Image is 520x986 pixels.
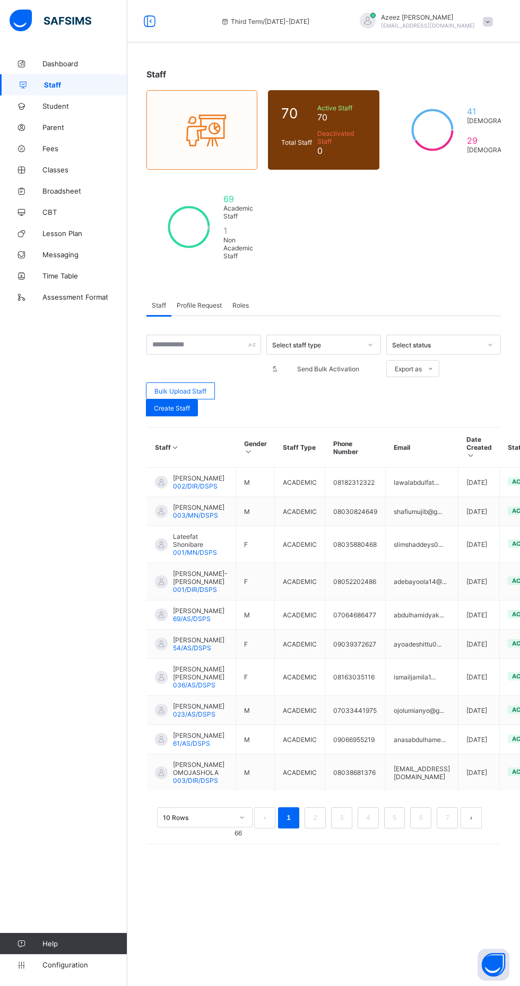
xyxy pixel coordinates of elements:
span: 69 [223,194,253,204]
td: abdulhamidyak... [386,600,458,630]
td: lawalabdulfat... [386,468,458,497]
a: 2 [310,811,320,825]
td: ACADEMIC [275,659,325,696]
span: Create Staff [154,404,190,412]
span: Staff [44,81,127,89]
a: 4 [363,811,373,825]
span: 54/AS/DSPS [173,644,211,652]
th: Phone Number [325,427,386,468]
span: 61/AS/DSPS [173,739,210,747]
span: Staff [152,301,166,309]
td: [DATE] [458,563,500,600]
td: 08163035116 [325,659,386,696]
span: Fees [42,144,127,153]
td: M [236,696,275,725]
span: [PERSON_NAME] [173,731,224,739]
span: Assessment Format [42,293,127,301]
td: ACADEMIC [275,468,325,497]
td: ACADEMIC [275,754,325,791]
li: 2 [305,807,326,828]
span: 023/AS/DSPS [173,710,215,718]
span: Deactivated Staff [317,129,366,145]
li: 4 [358,807,379,828]
td: 07064686477 [325,600,386,630]
li: 7 [437,807,458,828]
td: [DATE] [458,659,500,696]
span: Academic Staff [223,204,253,220]
td: [DATE] [458,754,500,791]
span: 70 [317,112,366,123]
span: Help [42,939,127,948]
img: safsims [10,10,91,32]
td: ACADEMIC [275,526,325,563]
span: [PERSON_NAME] [173,503,224,511]
td: ACADEMIC [275,630,325,659]
span: Time Table [42,272,127,280]
td: 07033441975 [325,696,386,725]
td: [DATE] [458,600,500,630]
td: ACADEMIC [275,696,325,725]
div: Select staff type [272,341,361,349]
td: [EMAIL_ADDRESS][DOMAIN_NAME] [386,754,458,791]
span: [PERSON_NAME] [173,636,224,644]
td: F [236,526,275,563]
span: Profile Request [177,301,222,309]
span: [PERSON_NAME]-[PERSON_NAME] [173,570,228,586]
li: 下一页 [461,807,482,828]
span: [PERSON_NAME] [173,702,224,710]
span: Broadsheet [42,187,127,195]
span: 70 [281,105,312,121]
td: ojolumianyo@g... [386,696,458,725]
a: 6 [416,811,426,825]
span: 036/AS/DSPS [173,681,215,689]
td: 08182312322 [325,468,386,497]
span: Dashboard [42,59,127,68]
th: Staff Type [275,427,325,468]
span: 003/MN/DSPS [173,511,218,519]
span: CBT [42,208,127,216]
span: Student [42,102,127,110]
i: Sort in Ascending Order [171,443,180,451]
span: Lesson Plan [42,229,127,238]
div: 10 Rows [163,814,233,822]
span: 003/DIR/DSPS [173,776,218,784]
div: Total Staff [279,136,315,149]
a: 1 [284,811,294,825]
span: 001/DIR/DSPS [173,586,217,594]
span: session/term information [220,18,309,25]
a: 5 [389,811,400,825]
li: 上一页 [254,807,275,828]
a: 3 [336,811,346,825]
span: 69/AS/DSPS [173,615,211,623]
span: [PERSON_NAME] [173,607,224,615]
td: 08038681376 [325,754,386,791]
span: Bulk Upload Staff [154,387,206,395]
span: Messaging [42,250,127,259]
i: Sort in Ascending Order [466,451,475,459]
td: [DATE] [458,468,500,497]
td: F [236,659,275,696]
th: Staff [147,427,236,468]
span: Lateefat Shonibare [173,533,228,548]
span: Configuration [42,961,127,969]
span: Staff [146,69,166,80]
td: ACADEMIC [275,600,325,630]
span: [PERSON_NAME] OMOJASHOLA [173,761,228,776]
td: M [236,497,275,526]
span: Parent [42,123,127,132]
td: 08030824649 [325,497,386,526]
span: 0 [317,145,366,156]
td: F [236,630,275,659]
span: [EMAIL_ADDRESS][DOMAIN_NAME] [381,22,475,29]
td: ACADEMIC [275,497,325,526]
td: 09039372627 [325,630,386,659]
td: ayoadeshittu0... [386,630,458,659]
th: Gender [236,427,275,468]
span: Roles [232,301,249,309]
td: [DATE] [458,630,500,659]
td: 08035880468 [325,526,386,563]
td: 09066955219 [325,725,386,754]
span: [PERSON_NAME] [173,474,224,482]
span: 002/DIR/DSPS [173,482,218,490]
span: Active Staff [317,104,366,112]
